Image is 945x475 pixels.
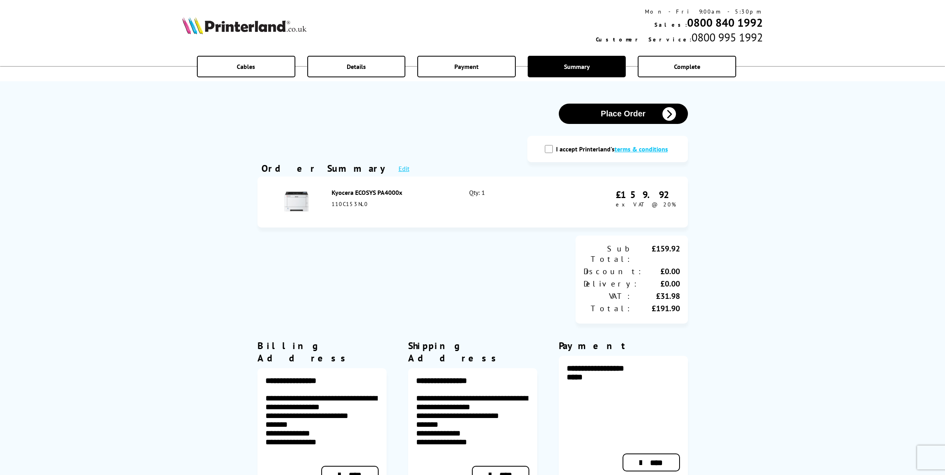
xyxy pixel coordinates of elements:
[399,165,409,173] a: Edit
[654,21,687,28] span: Sales:
[616,188,676,201] div: £159.92
[454,63,479,71] span: Payment
[584,291,632,301] div: VAT:
[632,291,680,301] div: £31.98
[615,145,668,153] a: modal_tc
[616,201,676,208] span: ex VAT @ 20%
[643,266,680,277] div: £0.00
[283,187,310,215] img: Kyocera ECOSYS PA4000x
[564,63,590,71] span: Summary
[687,15,763,30] a: 0800 840 1992
[559,340,688,352] div: Payment
[469,188,552,216] div: Qty: 1
[559,104,688,124] button: Place Order
[347,63,366,71] span: Details
[596,36,692,43] span: Customer Service:
[332,200,452,208] div: 110C153NL0
[261,162,391,175] div: Order Summary
[692,30,763,45] span: 0800 995 1992
[639,279,680,289] div: £0.00
[584,303,632,314] div: Total:
[584,266,643,277] div: Discount:
[584,279,639,289] div: Delivery:
[632,303,680,314] div: £191.90
[332,188,452,196] div: Kyocera ECOSYS PA4000x
[584,243,632,264] div: Sub Total:
[596,8,763,15] div: Mon - Fri 9:00am - 5:30pm
[237,63,255,71] span: Cables
[556,145,672,153] label: I accept Printerland's
[182,17,306,34] img: Printerland Logo
[408,340,537,364] div: Shipping Address
[632,243,680,264] div: £159.92
[257,340,387,364] div: Billing Address
[674,63,700,71] span: Complete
